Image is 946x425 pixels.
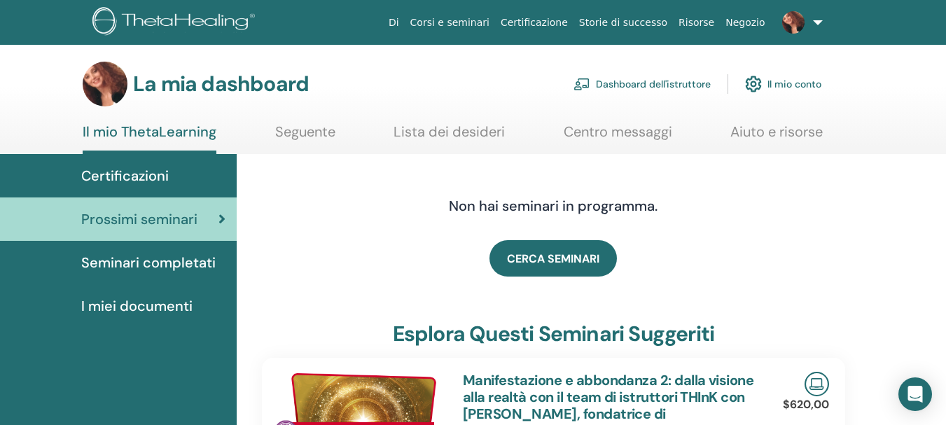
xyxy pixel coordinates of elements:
[383,10,405,36] a: Di
[489,240,617,277] a: CERCA SEMINARI
[83,62,127,106] img: default.jpg
[730,123,823,141] font: Aiuto e risorse
[133,70,309,97] font: La mia dashboard
[805,372,829,396] img: Seminario online dal vivo
[410,17,489,28] font: Corsi e seminari
[767,78,821,91] font: Il mio conto
[783,397,829,412] font: $620,00
[81,210,197,228] font: Prossimi seminari
[579,17,667,28] font: Storie di successo
[501,17,568,28] font: Certificazione
[405,10,495,36] a: Corsi e seminari
[673,10,720,36] a: Risorse
[393,320,715,347] font: esplora questi seminari suggeriti
[573,69,711,99] a: Dashboard dell'istruttore
[394,123,505,151] a: Lista dei desideri
[564,123,672,151] a: Centro messaggi
[92,7,260,39] img: logo.png
[83,123,216,141] font: Il mio ThetaLearning
[745,69,821,99] a: Il mio conto
[596,78,711,91] font: Dashboard dell'istruttore
[725,17,765,28] font: Negozio
[898,377,932,411] div: Apri Intercom Messenger
[389,17,399,28] font: Di
[83,123,216,154] a: Il mio ThetaLearning
[495,10,573,36] a: Certificazione
[81,297,193,315] font: I miei documenti
[782,11,805,34] img: default.jpg
[745,72,762,96] img: cog.svg
[275,123,335,151] a: Seguente
[275,123,335,141] font: Seguente
[394,123,505,141] font: Lista dei desideri
[564,123,672,141] font: Centro messaggi
[730,123,823,151] a: Aiuto e risorse
[573,78,590,90] img: chalkboard-teacher.svg
[449,197,658,215] font: Non hai seminari in programma.
[81,253,216,272] font: Seminari completati
[720,10,770,36] a: Negozio
[507,251,599,266] font: CERCA SEMINARI
[81,167,169,185] font: Certificazioni
[573,10,673,36] a: Storie di successo
[679,17,714,28] font: Risorse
